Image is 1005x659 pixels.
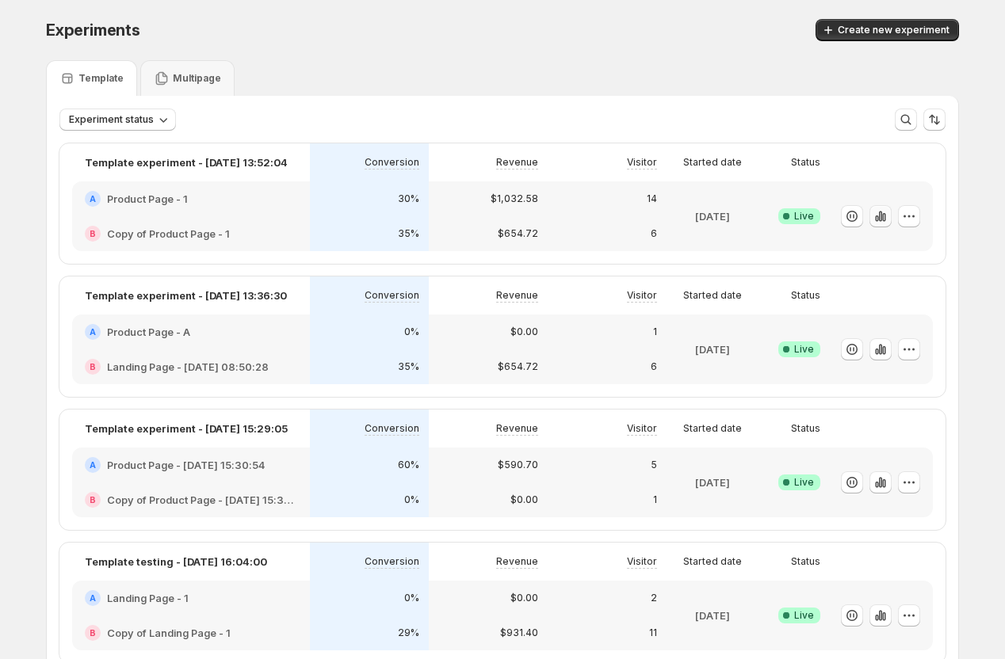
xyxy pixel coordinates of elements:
h2: A [90,327,96,337]
span: Live [794,609,814,622]
p: Started date [683,555,742,568]
h2: B [90,495,96,505]
p: 6 [651,360,657,373]
h2: Product Page - 1 [107,191,188,207]
p: [DATE] [695,208,730,224]
p: 1 [653,326,657,338]
h2: Copy of Product Page - [DATE] 15:30:54 [107,492,297,508]
p: Visitor [627,156,657,169]
p: 2 [651,592,657,604]
button: Create new experiment [816,19,959,41]
p: Template experiment - [DATE] 15:29:05 [85,421,288,436]
p: 1 [653,493,657,506]
span: Live [794,476,814,489]
p: $654.72 [498,227,538,240]
h2: A [90,194,96,204]
p: $1,032.58 [491,192,538,205]
p: $0.00 [510,493,538,506]
p: 29% [398,627,419,639]
p: Template experiment - [DATE] 13:52:04 [85,154,288,170]
button: Sort the results [923,109,946,131]
p: $590.70 [498,459,538,471]
p: 35% [398,227,419,240]
p: 35% [398,360,419,373]
p: Started date [683,289,742,302]
p: Template experiment - [DATE] 13:36:30 [85,288,287,303]
p: 0% [404,493,419,506]
p: Started date [683,156,742,169]
p: Visitor [627,289,657,302]
h2: A [90,460,96,470]
p: Revenue [496,289,538,302]
h2: Product Page - [DATE] 15:30:54 [107,457,265,473]
p: 14 [647,192,657,205]
p: Visitor [627,555,657,568]
span: Live [794,210,814,223]
p: $0.00 [510,592,538,604]
p: $0.00 [510,326,538,338]
span: Live [794,343,814,356]
p: 0% [404,326,419,338]
p: Revenue [496,156,538,169]
h2: B [90,362,96,371]
p: Template [78,72,124,85]
p: Conversion [365,289,419,302]
p: Revenue [496,555,538,568]
h2: Copy of Product Page - 1 [107,226,230,242]
h2: Landing Page - [DATE] 08:50:28 [107,359,269,375]
p: $931.40 [500,627,538,639]
span: Create new experiment [838,24,950,36]
span: Experiment status [69,113,154,126]
p: Status [791,156,820,169]
p: 0% [404,592,419,604]
p: 60% [398,459,419,471]
p: 6 [651,227,657,240]
p: 11 [649,627,657,639]
p: Visitor [627,422,657,435]
button: Experiment status [59,109,176,131]
p: 5 [651,459,657,471]
p: Conversion [365,156,419,169]
h2: Landing Page - 1 [107,590,189,606]
p: Started date [683,422,742,435]
h2: B [90,628,96,638]
h2: B [90,229,96,238]
span: Experiments [46,21,140,40]
p: Status [791,422,820,435]
p: [DATE] [695,341,730,357]
p: Status [791,555,820,568]
h2: A [90,593,96,603]
p: Revenue [496,422,538,435]
p: $654.72 [498,360,538,373]
p: Status [791,289,820,302]
p: [DATE] [695,608,730,623]
p: 30% [398,192,419,205]
h2: Product Page - A [107,324,190,340]
p: Multipage [173,72,221,85]
h2: Copy of Landing Page - 1 [107,625,231,641]
p: [DATE] [695,474,730,490]
p: Template testing - [DATE] 16:04:00 [85,554,267,569]
p: Conversion [365,422,419,435]
p: Conversion [365,555,419,568]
